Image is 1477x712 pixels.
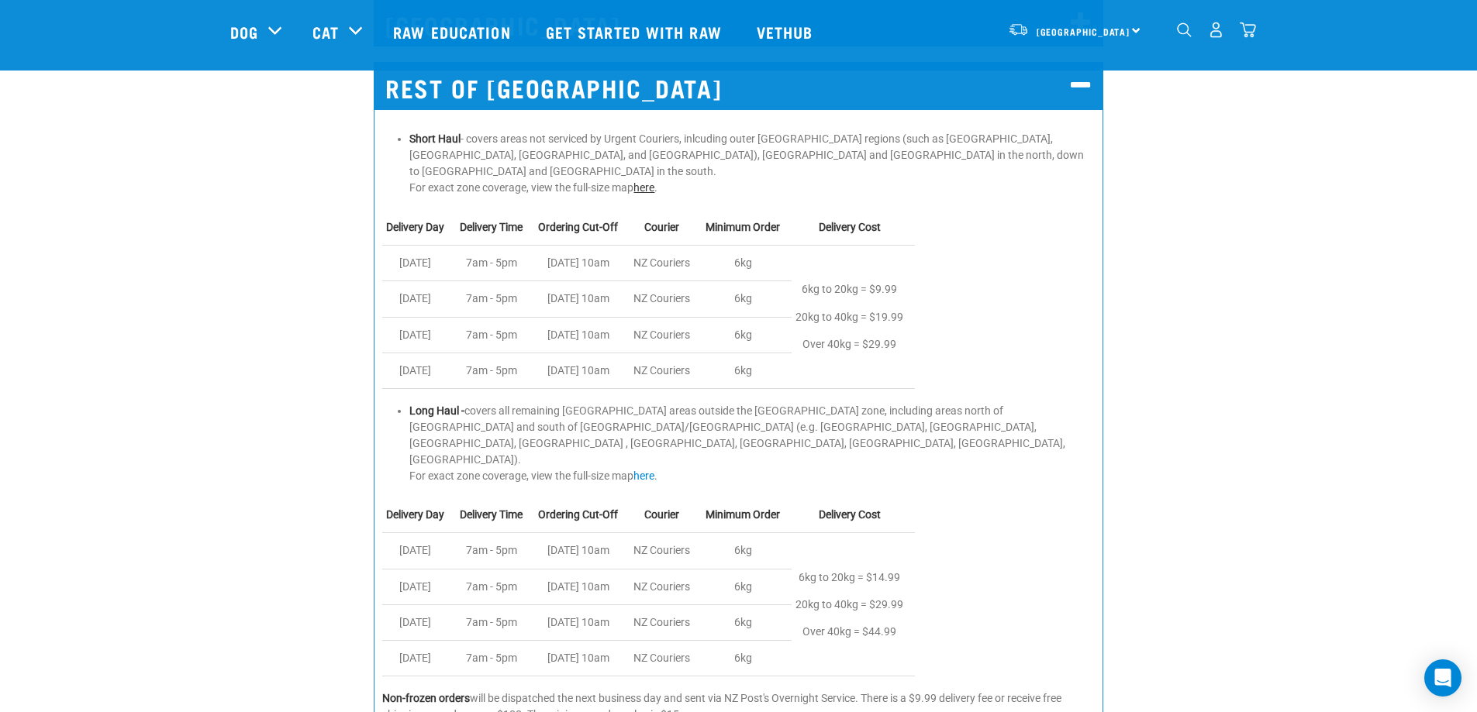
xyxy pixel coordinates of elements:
[460,508,523,521] strong: Delivery Time
[456,604,534,640] td: 7am - 5pm
[460,221,523,233] strong: Delivery Time
[702,281,792,317] td: 6kg
[456,317,534,353] td: 7am - 5pm
[702,641,792,676] td: 6kg
[409,404,464,417] strong: Long Haul -
[534,281,630,317] td: [DATE] 10am
[534,569,630,604] td: [DATE] 10am
[706,508,780,521] strong: Minimum Order
[702,353,792,388] td: 6kg
[633,181,654,194] a: here
[633,470,654,482] a: here
[702,317,792,353] td: 6kg
[795,564,903,646] p: 6kg to 20kg = $14.99 20kg to 40kg = $29.99 Over 40kg = $44.99
[456,533,534,569] td: 7am - 5pm
[534,246,630,281] td: [DATE] 10am
[644,221,679,233] strong: Courier
[1240,22,1256,38] img: home-icon@2x.png
[702,533,792,569] td: 6kg
[534,533,630,569] td: [DATE] 10am
[702,604,792,640] td: 6kg
[1008,22,1029,36] img: van-moving.png
[630,641,702,676] td: NZ Couriers
[706,221,780,233] strong: Minimum Order
[630,569,702,604] td: NZ Couriers
[1208,22,1224,38] img: user.png
[534,641,630,676] td: [DATE] 10am
[409,132,461,145] strong: Short Haul
[534,317,630,353] td: [DATE] 10am
[530,1,741,63] a: Get started with Raw
[382,569,456,604] td: [DATE]
[630,317,702,353] td: NZ Couriers
[382,246,456,281] td: [DATE]
[382,604,456,640] td: [DATE]
[382,641,456,676] td: [DATE]
[702,569,792,604] td: 6kg
[409,403,1094,484] li: covers all remaining [GEOGRAPHIC_DATA] areas outside the [GEOGRAPHIC_DATA] zone, including areas ...
[1424,659,1461,697] div: Open Intercom Messenger
[633,537,690,564] p: NZ Couriers
[386,221,444,233] strong: Delivery Day
[538,221,618,233] strong: Ordering Cut-Off
[382,692,470,704] strong: Non-frozen orders
[382,353,456,388] td: [DATE]
[702,246,792,281] td: 6kg
[456,353,534,388] td: 7am - 5pm
[630,353,702,388] td: NZ Couriers
[456,246,534,281] td: 7am - 5pm
[386,508,444,521] strong: Delivery Day
[538,508,618,521] strong: Ordering Cut-Off
[819,508,881,521] strong: Delivery Cost
[382,533,456,569] td: [DATE]
[1177,22,1192,37] img: home-icon-1@2x.png
[795,276,903,358] p: 6kg to 20kg = $9.99 20kg to 40kg = $19.99 Over 40kg = $29.99
[1037,29,1130,34] span: [GEOGRAPHIC_DATA]
[456,569,534,604] td: 7am - 5pm
[644,508,679,521] strong: Courier
[534,604,630,640] td: [DATE] 10am
[312,20,339,43] a: Cat
[374,62,1103,109] h2: REST OF [GEOGRAPHIC_DATA]
[409,131,1094,196] li: - covers areas not serviced by Urgent Couriers, inlcuding outer [GEOGRAPHIC_DATA] regions (such a...
[630,246,702,281] td: NZ Couriers
[630,604,702,640] td: NZ Couriers
[456,281,534,317] td: 7am - 5pm
[741,1,833,63] a: Vethub
[456,641,534,676] td: 7am - 5pm
[534,353,630,388] td: [DATE] 10am
[378,1,530,63] a: Raw Education
[382,281,456,317] td: [DATE]
[382,317,456,353] td: [DATE]
[230,20,258,43] a: Dog
[630,281,702,317] td: NZ Couriers
[819,221,881,233] strong: Delivery Cost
